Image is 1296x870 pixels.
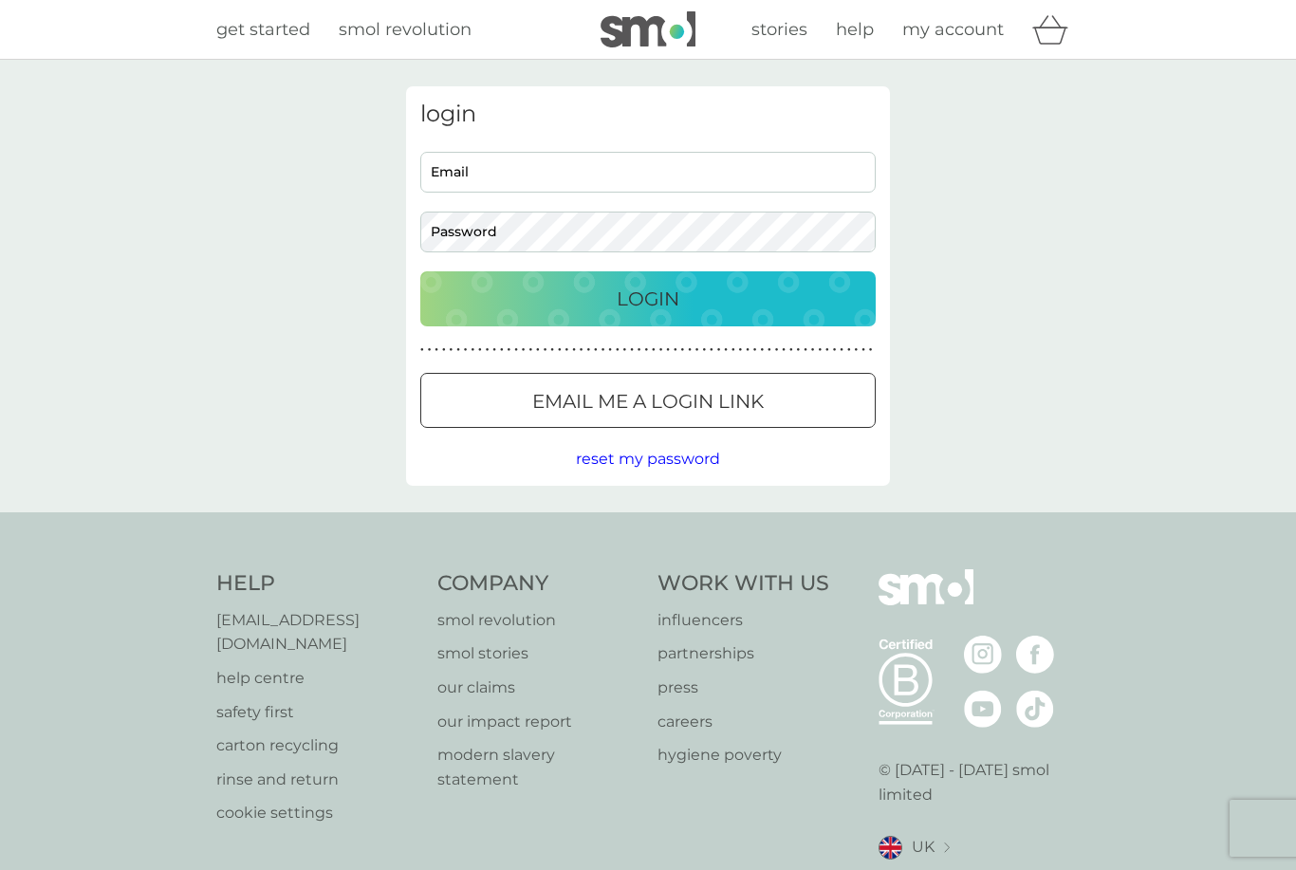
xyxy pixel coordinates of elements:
[565,345,569,355] p: ●
[964,690,1002,728] img: visit the smol Youtube page
[437,676,639,700] p: our claims
[216,16,310,44] a: get started
[216,801,418,825] p: cookie settings
[964,636,1002,674] img: visit the smol Instagram page
[616,345,620,355] p: ●
[797,345,801,355] p: ●
[912,835,935,860] span: UK
[861,345,865,355] p: ●
[657,676,829,700] a: press
[1016,690,1054,728] img: visit the smol Tiktok page
[532,386,764,416] p: Email me a login link
[420,271,876,326] button: Login
[478,345,482,355] p: ●
[471,345,474,355] p: ●
[576,450,720,468] span: reset my password
[216,768,418,792] a: rinse and return
[216,19,310,40] span: get started
[818,345,822,355] p: ●
[1032,10,1080,48] div: basket
[216,666,418,691] a: help centre
[789,345,793,355] p: ●
[674,345,677,355] p: ●
[437,569,639,599] h4: Company
[657,710,829,734] p: careers
[782,345,786,355] p: ●
[840,345,843,355] p: ●
[420,373,876,428] button: Email me a login link
[216,700,418,725] a: safety first
[695,345,699,355] p: ●
[902,19,1004,40] span: my account
[869,345,873,355] p: ●
[586,345,590,355] p: ●
[702,345,706,355] p: ●
[811,345,815,355] p: ●
[630,345,634,355] p: ●
[638,345,641,355] p: ●
[594,345,598,355] p: ●
[558,345,562,355] p: ●
[717,345,721,355] p: ●
[456,345,460,355] p: ●
[608,345,612,355] p: ●
[659,345,663,355] p: ●
[768,345,771,355] p: ●
[544,345,547,355] p: ●
[508,345,511,355] p: ●
[428,345,432,355] p: ●
[450,345,454,355] p: ●
[657,569,829,599] h4: Work With Us
[216,608,418,657] a: [EMAIL_ADDRESS][DOMAIN_NAME]
[437,608,639,633] a: smol revolution
[601,11,695,47] img: smol
[775,345,779,355] p: ●
[879,758,1081,806] p: © [DATE] - [DATE] smol limited
[572,345,576,355] p: ●
[879,836,902,860] img: UK flag
[437,743,639,791] p: modern slavery statement
[804,345,807,355] p: ●
[437,641,639,666] a: smol stories
[746,345,750,355] p: ●
[688,345,692,355] p: ●
[435,345,438,355] p: ●
[576,447,720,472] button: reset my password
[760,345,764,355] p: ●
[492,345,496,355] p: ●
[902,16,1004,44] a: my account
[420,345,424,355] p: ●
[731,345,735,355] p: ●
[500,345,504,355] p: ●
[623,345,627,355] p: ●
[681,345,685,355] p: ●
[580,345,583,355] p: ●
[536,345,540,355] p: ●
[602,345,605,355] p: ●
[216,569,418,599] h4: Help
[550,345,554,355] p: ●
[855,345,859,355] p: ●
[944,842,950,853] img: select a new location
[216,733,418,758] p: carton recycling
[528,345,532,355] p: ●
[339,16,472,44] a: smol revolution
[751,19,807,40] span: stories
[522,345,526,355] p: ●
[442,345,446,355] p: ●
[657,743,829,768] a: hygiene poverty
[657,641,829,666] a: partnerships
[657,608,829,633] a: influencers
[666,345,670,355] p: ●
[751,16,807,44] a: stories
[710,345,713,355] p: ●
